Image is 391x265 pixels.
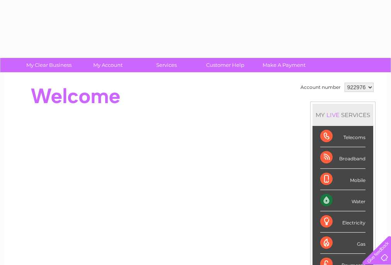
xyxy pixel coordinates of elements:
[320,126,365,147] div: Telecoms
[312,104,373,126] div: MY SERVICES
[299,81,343,94] td: Account number
[325,111,341,119] div: LIVE
[320,233,365,254] div: Gas
[320,190,365,211] div: Water
[193,58,257,72] a: Customer Help
[320,169,365,190] div: Mobile
[17,58,81,72] a: My Clear Business
[76,58,140,72] a: My Account
[135,58,198,72] a: Services
[320,211,365,233] div: Electricity
[252,58,316,72] a: Make A Payment
[320,147,365,168] div: Broadband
